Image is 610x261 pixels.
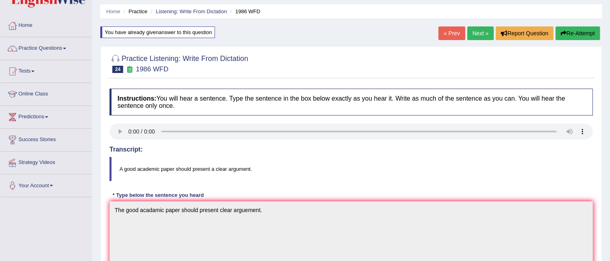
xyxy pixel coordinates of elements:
[112,66,123,73] span: 24
[467,26,494,40] a: Next »
[109,89,593,115] h4: You will hear a sentence. Type the sentence in the box below exactly as you hear it. Write as muc...
[109,157,593,181] blockquote: A good academic paper should present a clear argument.
[109,191,207,199] div: * Type below the sentence you heard
[106,8,120,14] a: Home
[156,8,227,14] a: Listening: Write From Dictation
[109,146,593,153] h4: Transcript:
[496,26,553,40] button: Report Question
[229,8,260,15] li: 1986 WFD
[0,60,92,80] a: Tests
[0,83,92,103] a: Online Class
[0,106,92,126] a: Predictions
[118,95,156,102] b: Instructions:
[0,174,92,194] a: Your Account
[0,37,92,57] a: Practice Questions
[100,26,215,38] div: You have already given answer to this question
[122,8,147,15] li: Practice
[109,53,248,73] h2: Practice Listening: Write From Dictation
[136,65,168,73] small: 1986 WFD
[0,152,92,172] a: Strategy Videos
[555,26,600,40] button: Re-Attempt
[438,26,465,40] a: « Prev
[125,66,134,73] small: Exam occurring question
[0,14,92,34] a: Home
[0,129,92,149] a: Success Stories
